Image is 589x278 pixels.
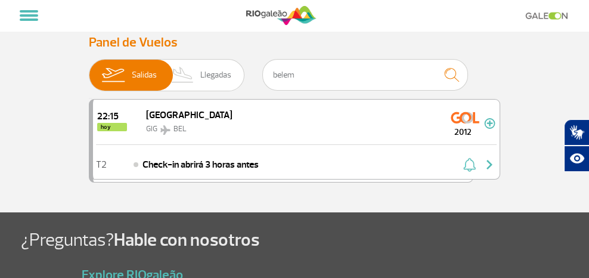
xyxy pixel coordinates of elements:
img: sino-painel-voo.svg [463,157,476,172]
span: BEL [173,124,187,134]
span: T2 [96,160,107,169]
span: [GEOGRAPHIC_DATA] [146,109,232,121]
img: mais-info-painel-voo.svg [484,118,495,129]
img: GOL Transportes Aereos [451,108,479,127]
span: Salidas [132,60,157,91]
span: Check-in abrirá 3 horas antes [142,157,259,172]
span: hoy [97,123,127,131]
span: Llegadas [200,60,231,91]
span: Hable con nosotros [114,228,259,251]
img: slider-embarque [94,60,132,91]
button: Abrir recursos assistivos. [564,146,589,172]
span: 2025-08-28 22:15:00 [97,112,127,121]
img: seta-direita-painel-voo.svg [482,157,497,172]
h1: ¿Preguntas? [21,229,589,252]
img: slider-desembarque [165,60,200,91]
h3: Panel de Vuelos [89,35,500,50]
button: Abrir tradutor de língua de sinais. [564,119,589,146]
input: Vuelo, ciudad o compañía aérea [262,59,468,91]
div: Plugin de acessibilidade da Hand Talk. [564,119,589,172]
span: GIG [146,124,157,134]
span: 2012 [441,126,484,138]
